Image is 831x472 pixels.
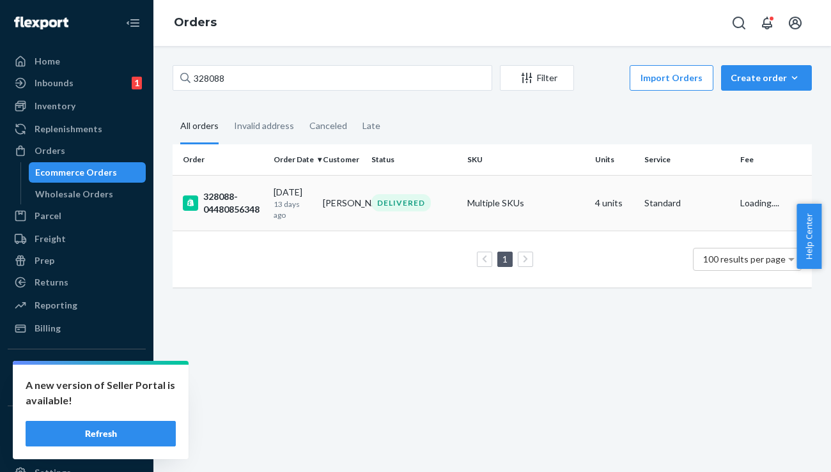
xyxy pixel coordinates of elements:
a: Add Integration [8,385,146,400]
td: [PERSON_NAME] [318,175,367,231]
th: Service [639,144,735,175]
div: 328088-04480856348 [183,190,263,216]
div: Inbounds [35,77,74,89]
div: Customer [323,154,362,165]
div: 1 [132,77,142,89]
th: Units [590,144,639,175]
div: Create order [731,72,802,84]
a: Page 1 is your current page [500,254,510,264]
a: Ecommerce Orders [29,162,146,183]
div: Billing [35,322,61,335]
button: Integrations [8,360,146,380]
a: Inbounds1 [8,73,146,93]
a: Orders [8,141,146,161]
button: Refresh [26,421,176,446]
div: Reporting [35,299,77,312]
th: Order Date [268,144,318,175]
div: Filter [501,72,573,84]
th: Fee [735,144,812,175]
td: Loading.... [735,175,812,231]
input: Search orders [173,65,492,91]
span: 100 results per page [703,254,786,264]
div: Parcel [35,209,61,222]
button: Open Search Box [726,10,752,36]
a: Returns [8,272,146,293]
a: Add Fast Tag [8,442,146,457]
div: Invalid address [234,109,294,142]
div: All orders [180,109,219,144]
p: Standard [644,197,730,209]
a: Freight [8,229,146,249]
div: Prep [35,254,54,267]
button: Open notifications [754,10,780,36]
p: A new version of Seller Portal is available! [26,377,176,408]
button: Close Navigation [120,10,146,36]
a: Reporting [8,295,146,316]
button: Help Center [796,204,821,269]
div: Canceled [309,109,347,142]
button: Create order [721,65,812,91]
button: Open account menu [782,10,808,36]
div: [DATE] [274,186,313,220]
td: 4 units [590,175,639,231]
div: Home [35,55,60,68]
th: Status [366,144,462,175]
td: Multiple SKUs [462,175,590,231]
p: 13 days ago [274,199,313,220]
div: Inventory [35,100,75,112]
div: Orders [35,144,65,157]
div: Freight [35,232,66,245]
a: Parcel [8,206,146,226]
a: Orders [174,15,217,29]
a: Billing [8,318,146,339]
ol: breadcrumbs [164,4,227,42]
a: Prep [8,250,146,271]
img: Flexport logo [14,17,68,29]
a: Home [8,51,146,72]
button: Fast Tags [8,416,146,437]
a: Inventory [8,96,146,116]
div: Ecommerce Orders [35,166,117,179]
div: Wholesale Orders [35,188,113,201]
div: Late [362,109,380,142]
div: Replenishments [35,123,102,135]
button: Filter [500,65,574,91]
th: Order [173,144,268,175]
a: Wholesale Orders [29,184,146,204]
th: SKU [462,144,590,175]
button: Import Orders [630,65,713,91]
div: Returns [35,276,68,289]
a: Replenishments [8,119,146,139]
div: DELIVERED [371,194,431,211]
